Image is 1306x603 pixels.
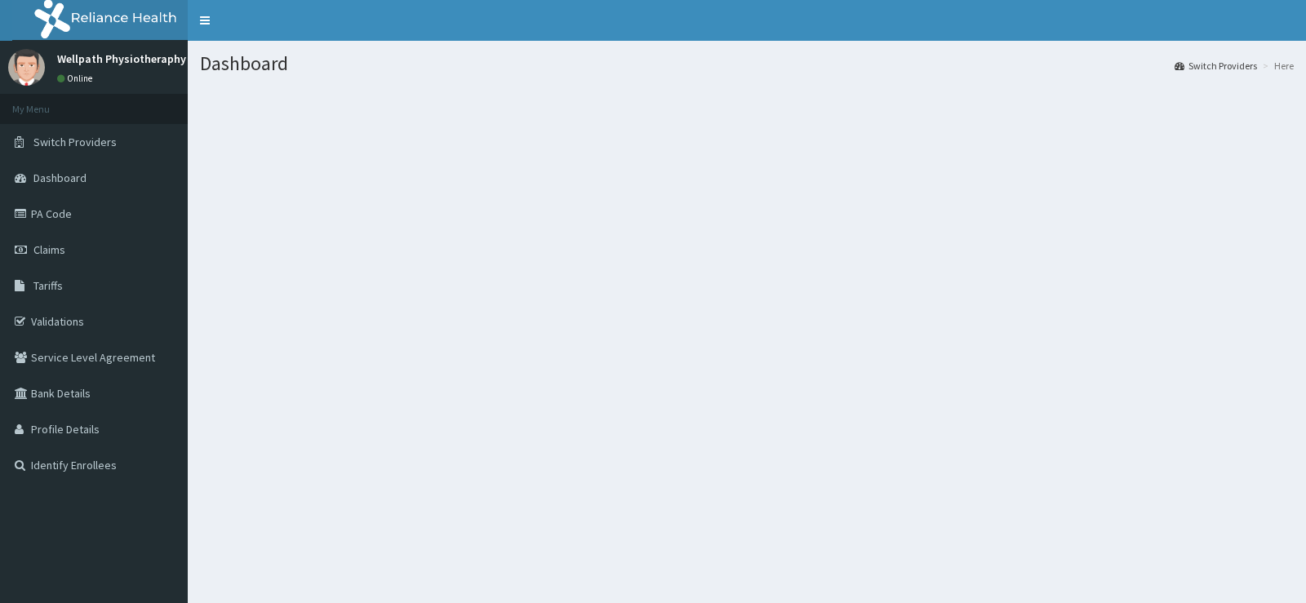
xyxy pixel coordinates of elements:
[1259,59,1294,73] li: Here
[33,135,117,149] span: Switch Providers
[33,171,87,185] span: Dashboard
[8,49,45,86] img: User Image
[33,278,63,293] span: Tariffs
[1175,59,1257,73] a: Switch Providers
[33,242,65,257] span: Claims
[57,73,96,84] a: Online
[200,53,1294,74] h1: Dashboard
[57,53,274,64] p: Wellpath Physiotheraphy and wellness Ltd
